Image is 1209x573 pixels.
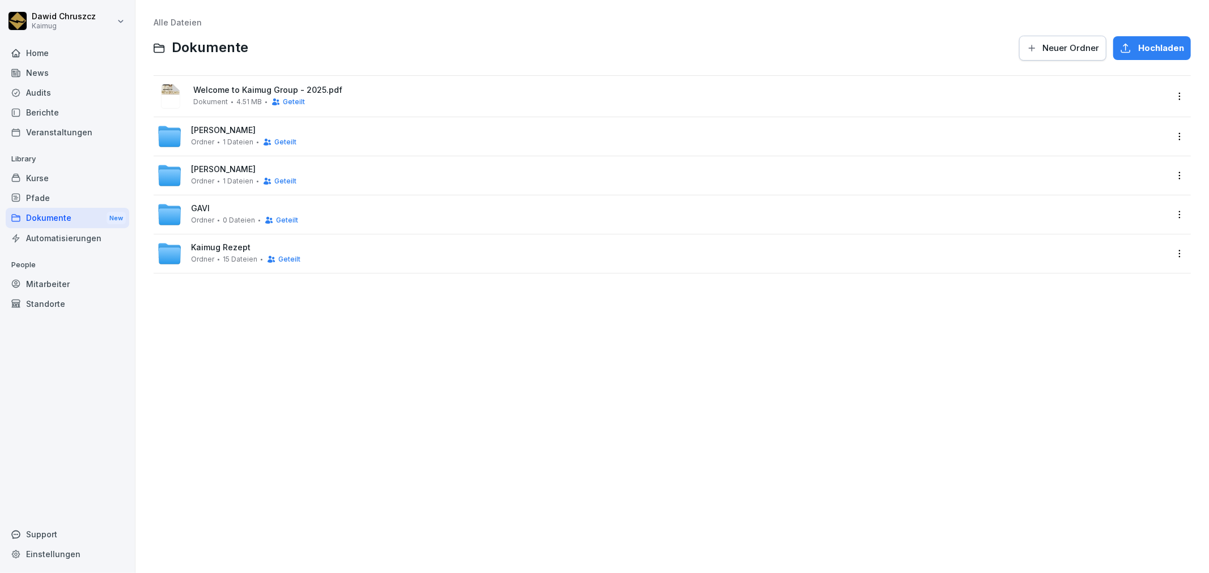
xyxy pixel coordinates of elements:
a: Kurse [6,168,129,188]
span: Hochladen [1138,42,1184,54]
span: 1 Dateien [223,177,253,185]
a: Alle Dateien [154,18,202,27]
p: People [6,256,129,274]
span: 1 Dateien [223,138,253,146]
span: [PERSON_NAME] [191,126,256,135]
a: GAVIOrdner0 DateienGeteilt [157,202,1167,227]
span: Geteilt [274,177,296,185]
span: GAVI [191,204,210,213]
span: 4.51 MB [236,98,262,106]
span: Dokumente [172,40,248,56]
span: 15 Dateien [223,255,257,263]
div: New [107,212,126,225]
a: Berichte [6,102,129,122]
span: Kaimug Rezept [191,243,251,253]
span: Geteilt [283,98,305,106]
span: Geteilt [276,216,298,224]
a: Automatisierungen [6,228,129,248]
a: [PERSON_NAME]Ordner1 DateienGeteilt [157,124,1167,149]
p: Dawid Chruszcz [32,12,96,22]
span: Geteilt [278,255,300,263]
a: Audits [6,83,129,102]
a: Pfade [6,188,129,208]
span: Geteilt [274,138,296,146]
a: DokumenteNew [6,208,129,229]
span: Welcome to Kaimug Group - 2025.pdf [193,85,1167,95]
span: Ordner [191,216,214,224]
a: News [6,63,129,83]
a: [PERSON_NAME]Ordner1 DateienGeteilt [157,163,1167,188]
div: Dokumente [6,208,129,229]
span: Ordner [191,177,214,185]
span: Ordner [191,255,214,263]
div: Support [6,524,129,544]
p: Library [6,150,129,168]
a: Einstellungen [6,544,129,564]
p: Kaimug [32,22,96,30]
span: [PERSON_NAME] [191,165,256,174]
span: Dokument [193,98,228,106]
span: Ordner [191,138,214,146]
a: Home [6,43,129,63]
span: Neuer Ordner [1042,42,1099,54]
a: Kaimug RezeptOrdner15 DateienGeteilt [157,241,1167,266]
a: Mitarbeiter [6,274,129,294]
button: Hochladen [1113,36,1191,60]
button: Neuer Ordner [1019,36,1106,61]
a: Standorte [6,294,129,314]
span: 0 Dateien [223,216,255,224]
a: Veranstaltungen [6,122,129,142]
